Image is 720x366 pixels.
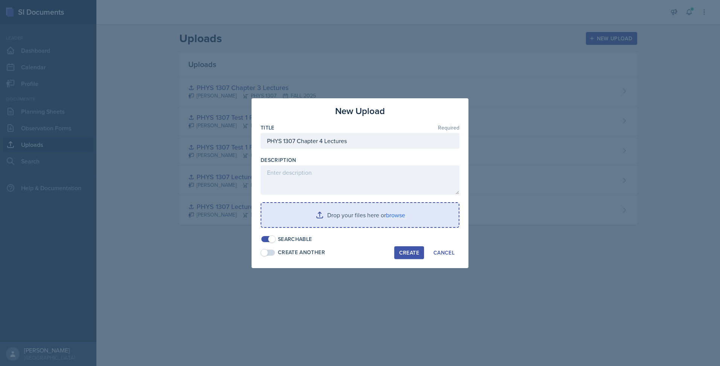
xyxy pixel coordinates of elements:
div: Create Another [278,249,325,256]
label: Title [261,124,275,131]
button: Cancel [429,246,459,259]
span: Required [438,125,459,130]
div: Searchable [278,235,312,243]
label: Description [261,156,296,164]
h3: New Upload [335,104,385,118]
input: Enter title [261,133,459,149]
button: Create [394,246,424,259]
div: Create [399,250,419,256]
div: Cancel [433,250,455,256]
